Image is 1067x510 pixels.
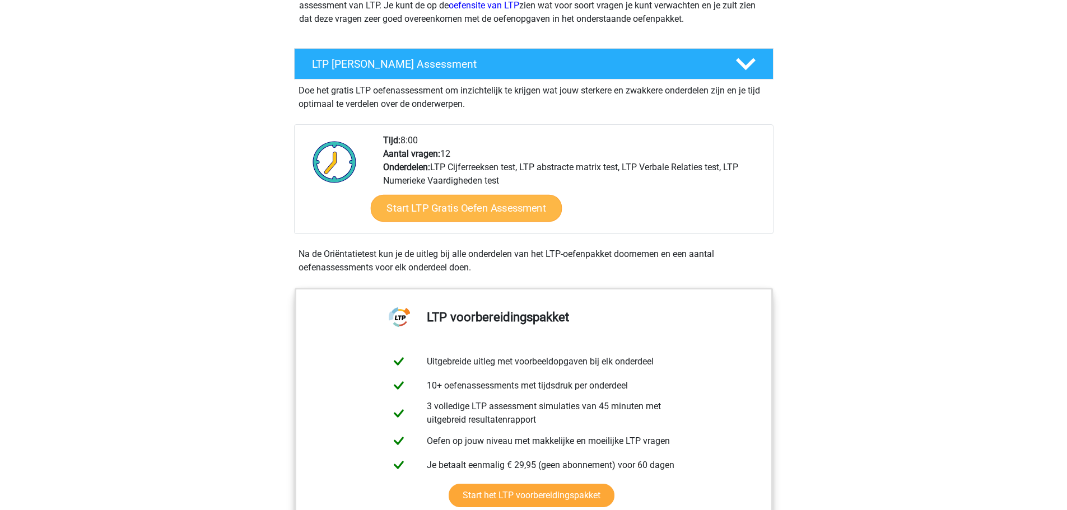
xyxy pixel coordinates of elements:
[294,79,774,111] div: Doe het gratis LTP oefenassessment om inzichtelijk te krijgen wat jouw sterkere en zwakkere onder...
[383,162,430,172] b: Onderdelen:
[312,58,717,71] h4: LTP [PERSON_NAME] Assessment
[383,135,400,146] b: Tijd:
[370,195,562,222] a: Start LTP Gratis Oefen Assessment
[383,148,440,159] b: Aantal vragen:
[290,48,778,79] a: LTP [PERSON_NAME] Assessment
[306,134,363,190] img: Klok
[375,134,772,233] div: 8:00 12 LTP Cijferreeksen test, LTP abstracte matrix test, LTP Verbale Relaties test, LTP Numerie...
[294,247,774,274] div: Na de Oriëntatietest kun je de uitleg bij alle onderdelen van het LTP-oefenpakket doornemen en ee...
[449,484,614,507] a: Start het LTP voorbereidingspakket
